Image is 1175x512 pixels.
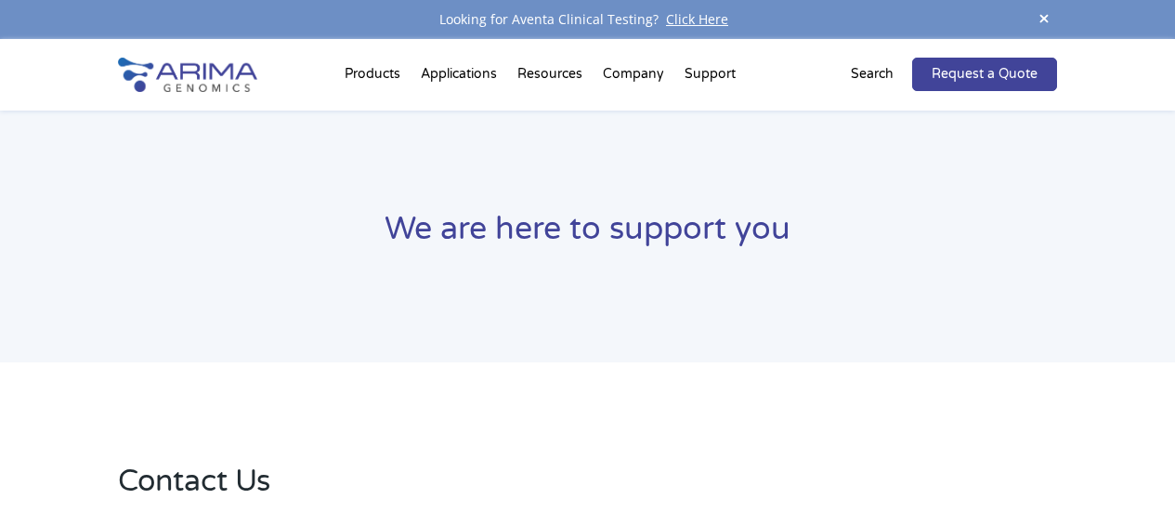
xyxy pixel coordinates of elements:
[659,10,736,28] a: Click Here
[118,7,1058,32] div: Looking for Aventa Clinical Testing?
[851,62,894,86] p: Search
[912,58,1057,91] a: Request a Quote
[118,208,1058,265] h1: We are here to support you
[118,58,257,92] img: Arima-Genomics-logo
